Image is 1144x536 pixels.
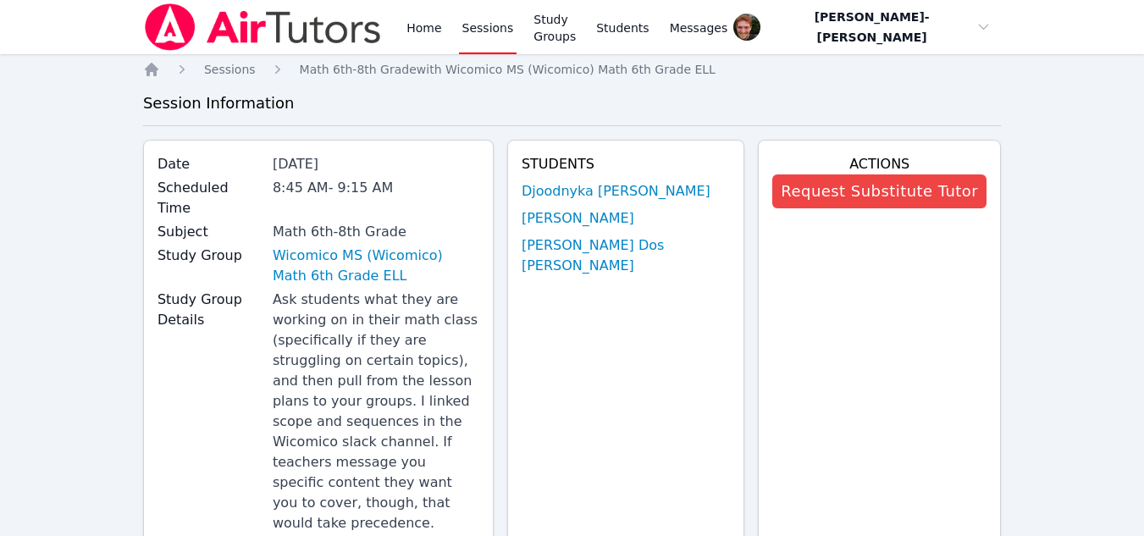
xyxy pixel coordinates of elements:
[522,208,634,229] a: [PERSON_NAME]
[143,61,1001,78] nav: Breadcrumb
[204,61,256,78] a: Sessions
[158,178,263,218] label: Scheduled Time
[772,174,986,208] button: Request Substitute Tutor
[204,63,256,76] span: Sessions
[158,222,263,242] label: Subject
[670,19,728,36] span: Messages
[522,181,710,202] a: Djoodnyka [PERSON_NAME]
[300,61,716,78] a: Math 6th-8th Gradewith Wicomico MS (Wicomico) Math 6th Grade ELL
[273,178,479,198] div: 8:45 AM - 9:15 AM
[273,222,479,242] div: Math 6th-8th Grade
[158,246,263,266] label: Study Group
[772,154,986,174] h4: Actions
[158,290,263,330] label: Study Group Details
[300,63,716,76] span: Math 6th-8th Grade with Wicomico MS (Wicomico) Math 6th Grade ELL
[158,154,263,174] label: Date
[273,290,479,533] div: Ask students what they are working on in their math class (specifically if they are struggling on...
[273,154,479,174] div: [DATE]
[143,91,1001,115] h3: Session Information
[143,3,383,51] img: Air Tutors
[522,154,730,174] h4: Students
[522,235,730,276] a: [PERSON_NAME] Dos [PERSON_NAME]
[273,246,479,286] a: Wicomico MS (Wicomico) Math 6th Grade ELL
